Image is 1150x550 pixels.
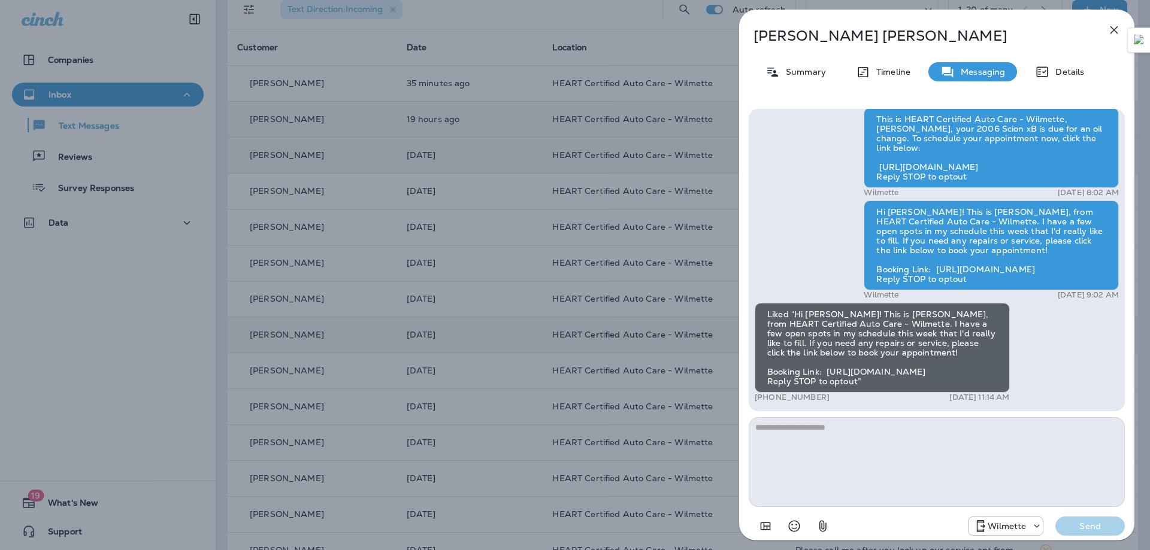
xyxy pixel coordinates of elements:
[1049,67,1084,77] p: Details
[864,200,1119,290] div: Hi [PERSON_NAME]! This is [PERSON_NAME], from HEART Certified Auto Care - Wilmette. I have a few ...
[755,303,1010,393] div: Liked “Hi [PERSON_NAME]! This is [PERSON_NAME], from HEART Certified Auto Care - Wilmette. I have...
[864,188,898,197] p: Wilmette
[955,67,1005,77] p: Messaging
[1058,290,1119,300] p: [DATE] 9:02 AM
[864,108,1119,188] div: This is HEART Certified Auto Care - Wilmette, [PERSON_NAME], your 2006 Scion xB is due for an oil...
[949,393,1009,402] p: [DATE] 11:14 AM
[753,28,1081,44] p: [PERSON_NAME] [PERSON_NAME]
[864,290,898,300] p: Wilmette
[782,514,806,538] button: Select an emoji
[870,67,910,77] p: Timeline
[780,67,826,77] p: Summary
[1134,35,1145,45] img: Detect Auto
[1058,188,1119,197] p: [DATE] 8:02 AM
[988,521,1026,531] p: Wilmette
[969,519,1043,533] div: +1 (847) 865-9557
[755,393,830,402] p: [PHONE_NUMBER]
[753,514,777,538] button: Add in a premade template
